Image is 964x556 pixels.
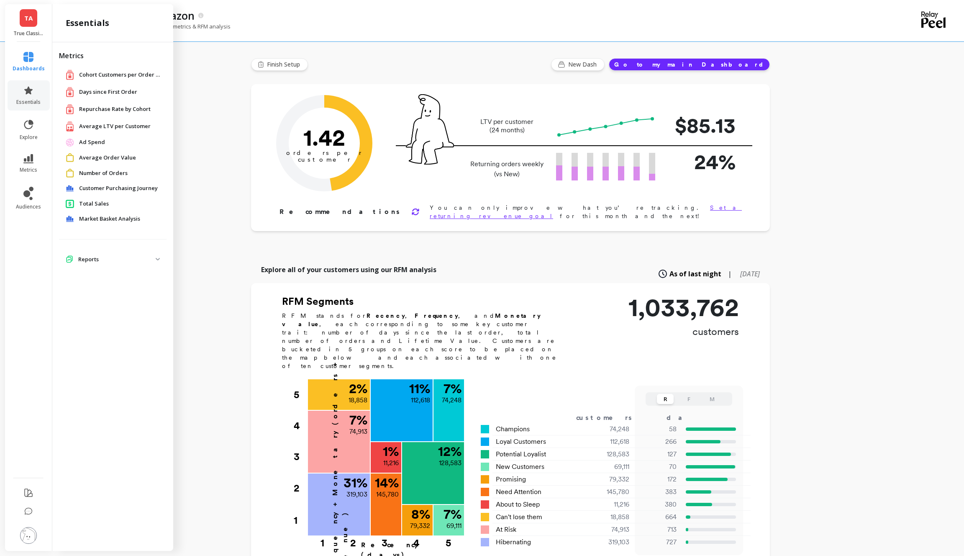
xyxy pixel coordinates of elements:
b: Recency [367,312,405,319]
img: navigation item icon [66,153,74,162]
div: 112,618 [580,437,640,447]
div: 11,216 [580,499,640,510]
p: 380 [640,499,677,510]
span: Market Basket Analysis [79,215,140,223]
img: navigation item icon [66,69,74,80]
span: Promising [496,474,526,484]
p: 727 [640,537,677,547]
p: 69,111 [446,521,461,531]
p: 18,858 [349,395,367,405]
img: navigation item icon [66,185,74,192]
p: 713 [640,525,677,535]
a: Average Order Value [79,154,160,162]
div: 3 [369,536,400,545]
div: 5 [294,379,307,410]
button: Finish Setup [251,58,308,71]
span: Total Sales [79,200,109,208]
p: 1 % [383,445,399,458]
p: 172 [640,474,677,484]
span: explore [20,134,38,141]
b: Frequency [415,312,458,319]
span: Can't lose them [496,512,542,522]
img: navigation item icon [66,138,74,147]
a: Total Sales [79,200,160,208]
span: Number of Orders [79,169,128,178]
img: navigation item icon [66,199,74,208]
button: F [680,394,697,404]
p: 79,332 [410,521,430,531]
div: 319,103 [580,537,640,547]
div: days [667,413,701,423]
p: 14 % [375,476,399,489]
tspan: orders per [286,149,362,157]
div: 18,858 [580,512,640,522]
button: M [704,394,720,404]
div: 4 [400,536,433,545]
p: 11,216 [383,458,399,468]
p: 266 [640,437,677,447]
span: essentials [16,99,41,106]
div: customers [576,413,644,423]
p: 24% [669,146,736,178]
p: 58 [640,424,677,434]
button: New Dash [551,58,605,71]
div: 74,248 [580,424,640,434]
p: 74,248 [442,395,461,405]
p: True Classic - Amazon [13,30,44,37]
div: 4 [294,410,307,441]
p: 12 % [438,445,461,458]
span: dashboards [13,65,45,72]
div: 145,780 [580,487,640,497]
p: 112,618 [411,395,430,405]
tspan: customer [298,156,351,163]
div: 79,332 [580,474,640,484]
div: 1 [294,505,307,536]
div: 3 [294,441,307,472]
span: Hibernating [496,537,531,547]
span: metrics [20,167,37,173]
p: Explore all of your customers using our RFM analysis [261,265,436,275]
span: Champions [496,424,530,434]
p: 11 % [409,382,430,395]
span: TA [24,13,33,23]
p: You can only improve what you’re tracking. for this month and the next! [430,203,743,220]
img: navigation item icon [66,169,74,178]
div: 1 [305,536,340,545]
span: Average LTV per Customer [79,122,151,131]
img: navigation item icon [66,121,74,131]
h2: RFM Segments [282,295,567,308]
div: 2 [294,473,307,504]
div: 2 [337,536,369,545]
a: Number of Orders [79,169,160,178]
div: 69,111 [580,462,640,472]
p: $85.13 [669,110,736,141]
span: Finish Setup [267,60,303,69]
img: profile picture [20,527,37,544]
p: 7 % [349,413,367,427]
p: customers [628,325,739,338]
span: Days since First Order [79,88,137,96]
span: | [728,269,732,279]
a: Customer Purchasing Journey [79,184,160,193]
img: navigation item icon [66,87,74,97]
img: navigation item icon [66,255,73,263]
img: pal seatted on line [406,94,454,165]
p: 7 % [444,507,461,521]
button: R [657,394,674,404]
p: 7 % [444,382,461,395]
p: 127 [640,449,677,459]
p: 8 % [411,507,430,521]
span: New Customers [496,462,544,472]
span: New Dash [568,60,599,69]
span: Average Order Value [79,154,136,162]
span: As of last night [669,269,721,279]
span: Customer Purchasing Journey [79,184,158,193]
p: 145,780 [376,489,399,499]
a: Average LTV per Customer [79,122,160,131]
p: LTV per customer (24 months) [468,118,546,134]
div: 5 [433,536,464,545]
p: Reports [78,255,156,264]
span: Potential Loyalist [496,449,546,459]
span: Cohort Customers per Order Count [79,71,163,79]
img: down caret icon [156,258,160,260]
